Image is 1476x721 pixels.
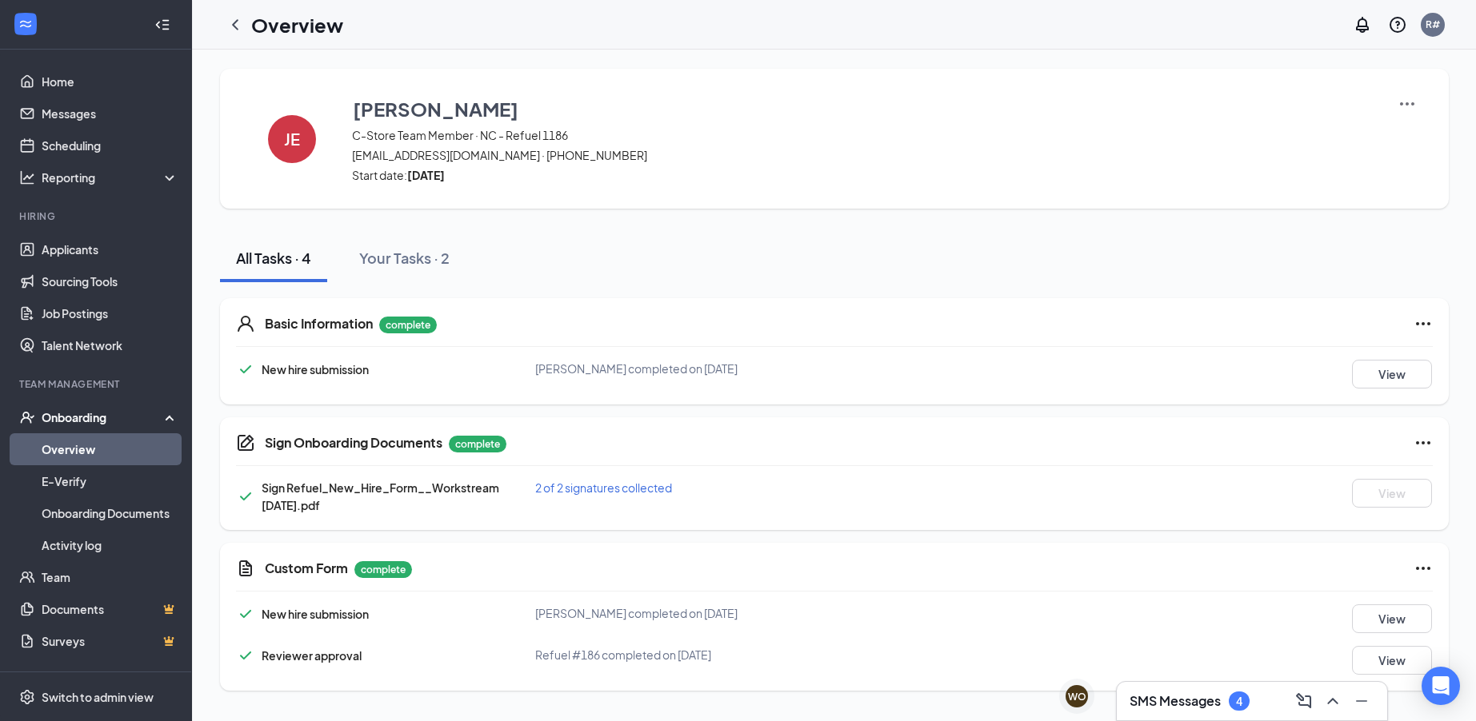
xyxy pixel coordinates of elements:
[265,315,373,333] h5: Basic Information
[535,606,738,620] span: [PERSON_NAME] completed on [DATE]
[1414,559,1433,578] svg: Ellipses
[42,593,178,625] a: DocumentsCrown
[352,167,1378,183] span: Start date:
[42,233,178,265] a: Applicants
[252,94,332,183] button: JE
[354,561,412,578] p: complete
[42,409,165,425] div: Onboarding
[236,604,255,623] svg: Checkmark
[42,297,178,329] a: Job Postings
[1414,433,1433,452] svg: Ellipses
[236,433,255,452] svg: CompanyDocumentIcon
[1352,646,1432,675] button: View
[42,625,178,657] a: SurveysCrown
[265,434,442,452] h5: Sign Onboarding Documents
[1414,314,1433,333] svg: Ellipses
[19,169,35,185] svg: Analysis
[262,648,362,663] span: Reviewer approval
[262,607,369,621] span: New hire submission
[1294,691,1314,711] svg: ComposeMessage
[1352,691,1371,711] svg: Minimize
[535,480,672,495] span: 2 of 2 signatures collected
[42,66,178,98] a: Home
[353,95,518,122] h3: [PERSON_NAME]
[236,248,311,268] div: All Tasks · 4
[226,15,245,34] svg: ChevronLeft
[1422,667,1460,705] div: Open Intercom Messenger
[236,559,255,578] svg: CustomFormIcon
[407,168,445,182] strong: [DATE]
[18,16,34,32] svg: WorkstreamLogo
[42,529,178,561] a: Activity log
[449,436,506,452] p: complete
[352,127,1378,143] span: C-Store Team Member · NC - Refuel 1186
[262,480,499,512] span: Sign Refuel_New_Hire_Form__Workstream [DATE].pdf
[1353,15,1372,34] svg: Notifications
[42,265,178,297] a: Sourcing Tools
[352,94,1378,123] button: [PERSON_NAME]
[1320,688,1346,714] button: ChevronUp
[262,362,369,376] span: New hire submission
[42,433,178,465] a: Overview
[1068,690,1086,703] div: WO
[1388,15,1407,34] svg: QuestionInfo
[1236,695,1242,708] div: 4
[1130,692,1221,710] h3: SMS Messages
[42,561,178,593] a: Team
[379,317,437,333] p: complete
[1352,604,1432,633] button: View
[1323,691,1342,711] svg: ChevronUp
[42,689,154,705] div: Switch to admin view
[1291,688,1317,714] button: ComposeMessage
[1426,18,1440,31] div: R#
[19,689,35,705] svg: Settings
[236,314,255,333] svg: User
[19,377,175,391] div: Team Management
[1349,688,1374,714] button: Minimize
[284,133,300,145] h4: JE
[1352,479,1432,508] button: View
[236,487,255,506] svg: Checkmark
[251,11,343,38] h1: Overview
[265,560,348,577] h5: Custom Form
[42,129,178,161] a: Scheduling
[535,361,738,376] span: [PERSON_NAME] completed on [DATE]
[42,98,178,129] a: Messages
[236,646,255,665] svg: Checkmark
[42,497,178,529] a: Onboarding Documents
[42,329,178,361] a: Talent Network
[42,169,179,185] div: Reporting
[19,409,35,425] svg: UserCheck
[236,360,255,379] svg: Checkmark
[535,647,711,662] span: Refuel #186 completed on [DATE]
[42,465,178,497] a: E-Verify
[19,209,175,223] div: Hiring
[1398,94,1417,114] img: More Actions
[352,147,1378,163] span: [EMAIL_ADDRESS][DOMAIN_NAME] · [PHONE_NUMBER]
[1352,360,1432,388] button: View
[154,17,170,33] svg: Collapse
[359,248,450,268] div: Your Tasks · 2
